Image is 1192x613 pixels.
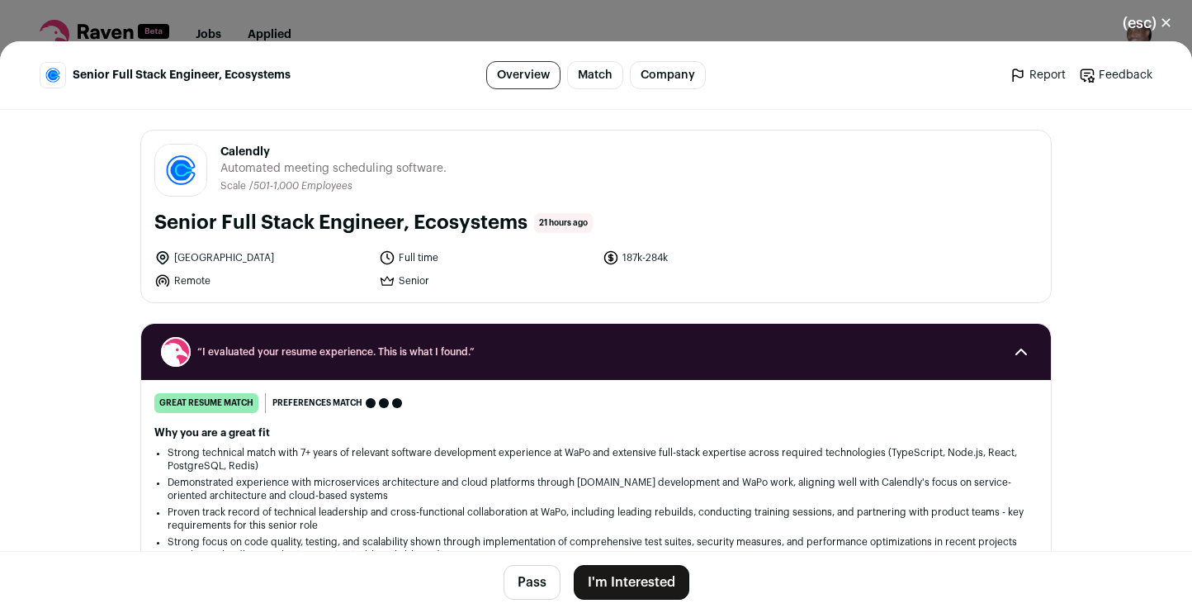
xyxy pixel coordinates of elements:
a: Report [1010,67,1066,83]
span: Calendly [220,144,447,160]
li: Full time [379,249,594,266]
h1: Senior Full Stack Engineer, Ecosystems [154,210,527,236]
li: Proven track record of technical leadership and cross-functional collaboration at WaPo, including... [168,506,1024,532]
img: a7915309c833d0db3969c62bc531feaeee9ef7bf6898959afd00f7909a9bfa35.jpg [40,63,65,88]
li: Senior [379,273,594,289]
li: [GEOGRAPHIC_DATA] [154,249,369,266]
a: Match [567,61,623,89]
span: Automated meeting scheduling software. [220,160,447,177]
span: “I evaluated your resume experience. This is what I found.” [197,345,995,359]
li: Demonstrated experience with microservices architecture and cloud platforms through [DOMAIN_NAME]... [168,476,1024,502]
li: Scale [220,180,249,192]
li: Strong technical match with 7+ years of relevant software development experience at WaPo and exte... [168,446,1024,473]
button: Close modal [1103,5,1192,41]
button: Pass [504,565,561,600]
li: Strong focus on code quality, testing, and scalability shown through implementation of comprehens... [168,535,1024,562]
span: Senior Full Stack Engineer, Ecosystems [73,67,291,83]
div: great resume match [154,393,258,413]
a: Overview [486,61,561,89]
span: 21 hours ago [534,213,593,233]
a: Feedback [1079,67,1152,83]
img: a7915309c833d0db3969c62bc531feaeee9ef7bf6898959afd00f7909a9bfa35.jpg [155,145,206,196]
li: / [249,180,352,192]
span: Preferences match [272,395,362,411]
span: 501-1,000 Employees [253,181,352,191]
li: Remote [154,273,369,289]
h2: Why you are a great fit [154,426,1038,440]
button: I'm Interested [574,565,689,600]
a: Company [630,61,706,89]
li: 187k-284k [603,249,817,266]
